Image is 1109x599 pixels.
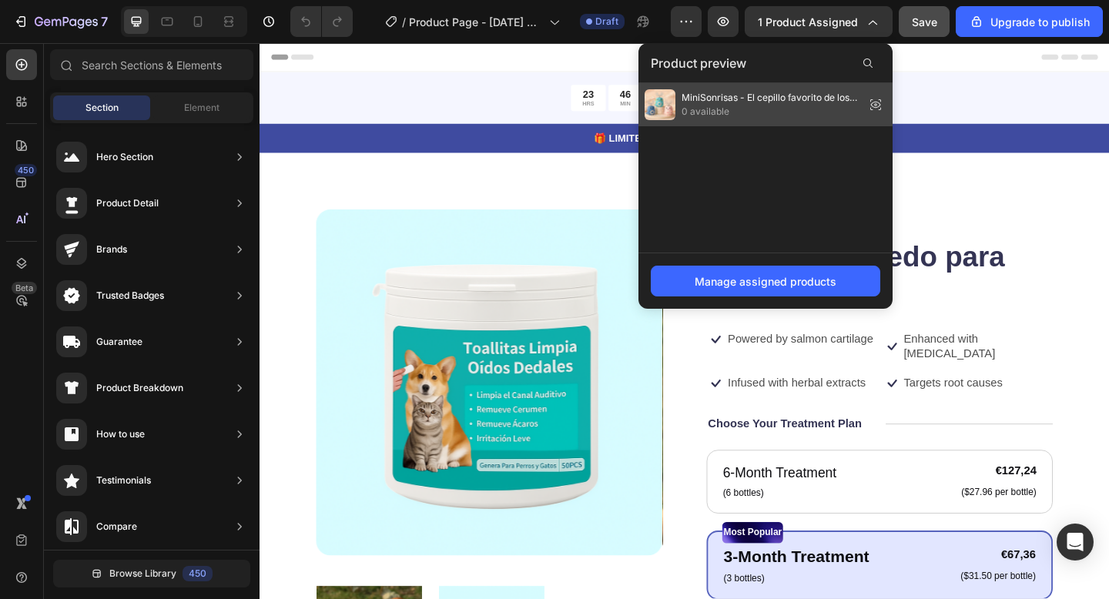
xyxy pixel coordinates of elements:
div: Beta [12,282,37,294]
div: Upgrade to publish [969,14,1090,30]
button: Manage assigned products [651,266,880,296]
p: 3-Month Treatment [504,546,663,573]
p: (6 bottles) [504,482,628,497]
p: ($27.96 per bottle) [763,483,845,496]
p: 6-Month Treatment [504,457,628,480]
div: Guarantee [96,334,142,350]
div: €67,36 [761,547,846,567]
iframe: Design area [260,43,1109,599]
p: Choose Your Treatment Plan [487,407,655,423]
div: 450 [15,164,37,176]
button: 1 product assigned [745,6,893,37]
p: HRS [351,62,364,70]
div: 23 [351,49,364,62]
div: Trusted Badges [96,288,164,303]
p: Powered by salmon cartilage [509,315,667,331]
button: 7 [6,6,115,37]
span: Section [85,101,119,115]
div: How to use [96,427,145,442]
p: Most Popular [504,523,568,543]
div: Open Intercom Messenger [1057,524,1094,561]
span: MiniSonrisas - El cepillo favorito de los niños [682,91,859,105]
button: Save [899,6,950,37]
span: Product Page - [DATE] 08:59:21 [409,14,543,30]
div: Product Breakdown [96,380,183,396]
p: ($31.50 per bottle) [762,574,844,587]
span: Element [184,101,219,115]
p: Enhanced with [MEDICAL_DATA] [701,314,862,346]
span: Product preview [651,54,746,72]
p: MIN [392,62,404,70]
p: 122,000+ Happy Customers [561,182,686,198]
div: Product Detail [96,196,159,211]
div: 450 [183,566,213,581]
div: Hero Section [96,149,153,165]
button: Browse Library450 [53,560,250,587]
div: Testimonials [96,473,151,488]
p: Limited time:30% OFF + FREESHIPPING [469,52,923,68]
span: Draft [595,15,618,28]
p: 7 [101,12,108,31]
h1: Toallitas de dedo para oídos [486,211,863,294]
div: 47 [432,49,444,62]
p: SEC [432,62,444,70]
p: Infused with herbal extracts [509,362,659,378]
input: Search Sections & Elements [50,49,253,80]
span: / [402,14,406,30]
span: Save [912,15,937,28]
span: 1 product assigned [758,14,858,30]
div: Undo/Redo [290,6,353,37]
p: (3 bottles) [504,575,663,591]
div: €127,24 [762,457,846,476]
p: 🎁 LIMITED TIME - HAIR DAY SALE 🎁 [2,95,923,112]
div: Brands [96,242,127,257]
div: 46 [392,49,404,62]
div: Compare [96,519,137,534]
p: Targets root causes [701,362,809,378]
span: Browse Library [109,567,176,581]
div: Manage assigned products [695,273,836,289]
button: Upgrade to publish [956,6,1103,37]
span: 0 available [682,105,859,119]
img: preview-img [645,89,675,120]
